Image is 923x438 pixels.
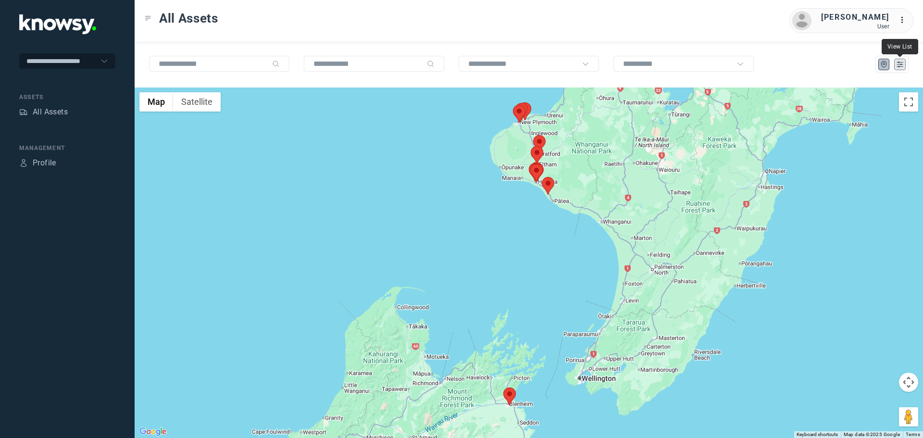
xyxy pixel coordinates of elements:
[33,106,68,118] div: All Assets
[797,431,838,438] button: Keyboard shortcuts
[899,92,918,112] button: Toggle fullscreen view
[19,106,68,118] a: AssetsAll Assets
[899,407,918,426] button: Drag Pegman onto the map to open Street View
[19,144,115,152] div: Management
[137,425,169,438] img: Google
[821,23,889,30] div: User
[33,157,56,169] div: Profile
[792,11,811,30] img: avatar.png
[173,92,221,112] button: Show satellite imagery
[427,60,435,68] div: Search
[137,425,169,438] a: Open this area in Google Maps (opens a new window)
[821,12,889,23] div: [PERSON_NAME]
[19,157,56,169] a: ProfileProfile
[899,16,909,24] tspan: ...
[139,92,173,112] button: Show street map
[19,93,115,101] div: Assets
[19,14,96,34] img: Application Logo
[272,60,280,68] div: Search
[145,15,151,22] div: Toggle Menu
[899,14,911,26] div: :
[19,108,28,116] div: Assets
[899,373,918,392] button: Map camera controls
[887,43,912,50] span: View List
[844,432,900,437] span: Map data ©2025 Google
[906,432,920,437] a: Terms (opens in new tab)
[899,14,911,27] div: :
[19,159,28,167] div: Profile
[880,60,888,69] div: Map
[896,60,904,69] div: List
[159,10,218,27] span: All Assets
